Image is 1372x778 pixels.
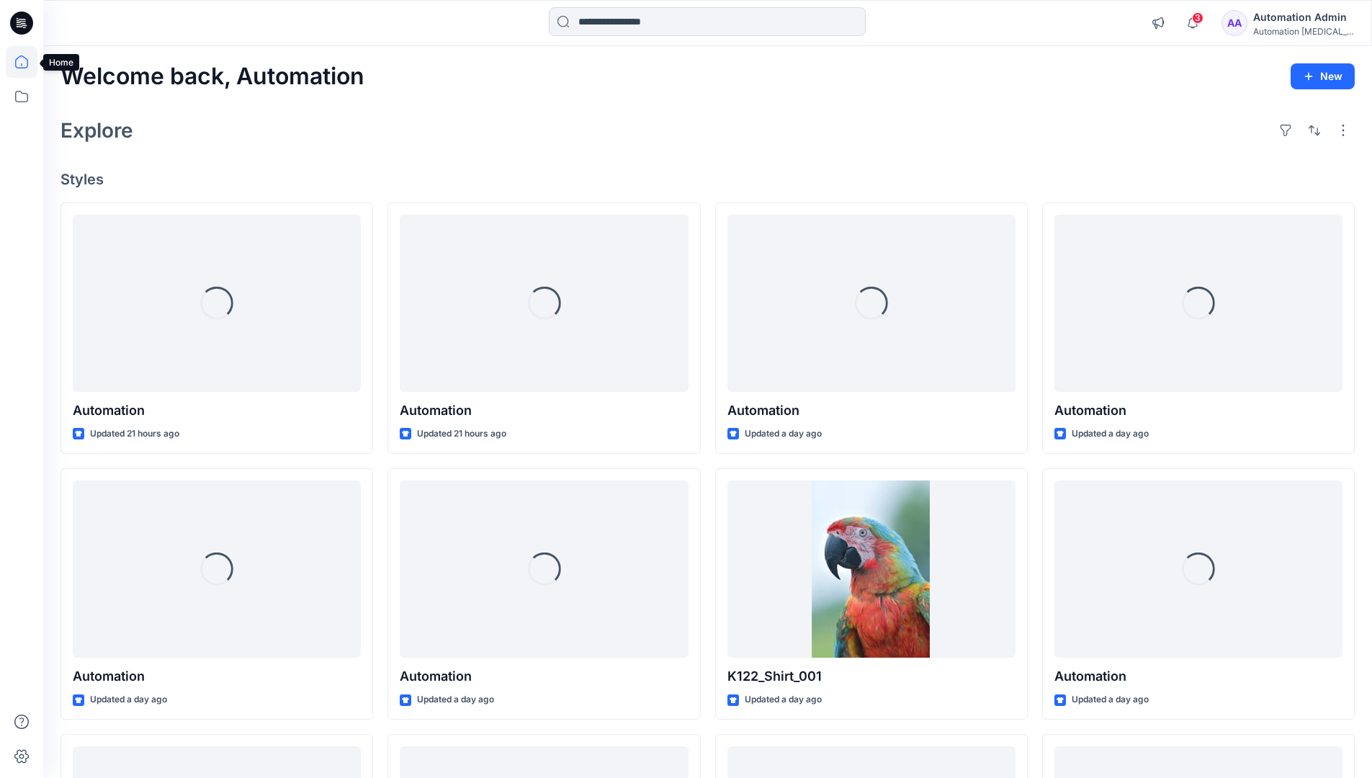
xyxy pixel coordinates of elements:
[727,666,1015,687] p: K122_Shirt_001
[73,666,361,687] p: Automation
[1072,426,1149,442] p: Updated a day ago
[90,692,167,707] p: Updated a day ago
[1192,12,1203,24] span: 3
[1253,9,1354,26] div: Automation Admin
[73,401,361,421] p: Automation
[400,666,688,687] p: Automation
[417,692,494,707] p: Updated a day ago
[1054,401,1342,421] p: Automation
[1072,692,1149,707] p: Updated a day ago
[1253,26,1354,37] div: Automation [MEDICAL_DATA]...
[1221,10,1247,36] div: AA
[727,401,1015,421] p: Automation
[60,119,133,142] h2: Explore
[1054,666,1342,687] p: Automation
[745,692,822,707] p: Updated a day ago
[745,426,822,442] p: Updated a day ago
[727,480,1015,658] a: K122_Shirt_001
[400,401,688,421] p: Automation
[60,63,364,90] h2: Welcome back, Automation
[60,171,1355,188] h4: Styles
[90,426,179,442] p: Updated 21 hours ago
[417,426,506,442] p: Updated 21 hours ago
[1291,63,1355,89] button: New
